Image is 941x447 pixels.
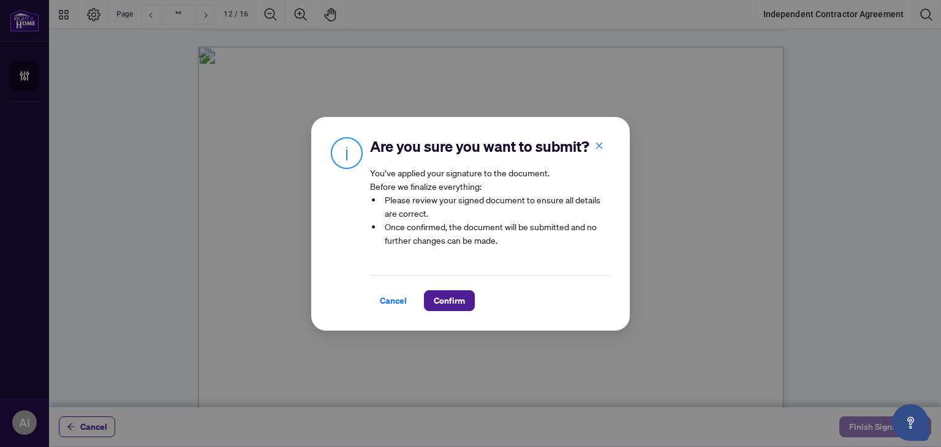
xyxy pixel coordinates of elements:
span: Confirm [434,291,465,310]
li: Once confirmed, the document will be submitted and no further changes can be made. [382,220,610,247]
span: close [595,141,603,149]
li: Please review your signed document to ensure all details are correct. [382,193,610,220]
article: You’ve applied your signature to the document. Before we finalize everything: [370,166,610,255]
h2: Are you sure you want to submit? [370,137,610,156]
img: Info Icon [331,137,363,169]
button: Cancel [370,290,417,311]
button: Open asap [892,404,929,441]
span: Cancel [380,291,407,310]
button: Confirm [424,290,475,311]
